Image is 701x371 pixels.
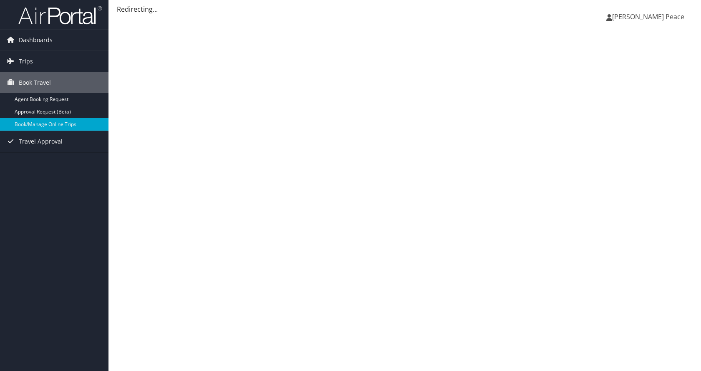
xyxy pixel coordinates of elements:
img: airportal-logo.png [18,5,102,25]
span: Travel Approval [19,131,63,152]
span: Dashboards [19,30,53,50]
div: Redirecting... [117,4,693,14]
span: Book Travel [19,72,51,93]
span: Trips [19,51,33,72]
span: [PERSON_NAME] Peace [612,12,684,21]
a: [PERSON_NAME] Peace [606,4,693,29]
